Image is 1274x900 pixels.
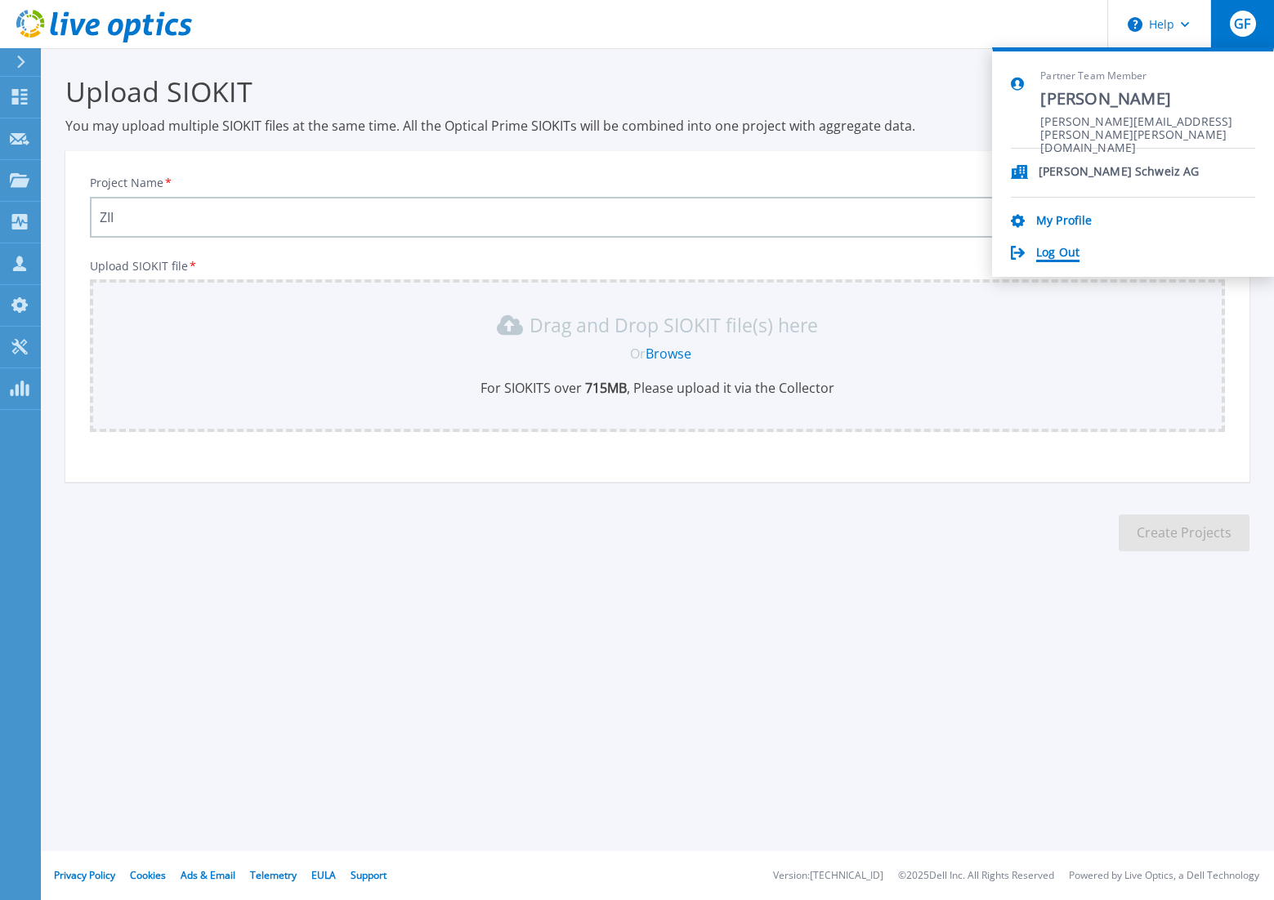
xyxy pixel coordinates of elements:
p: Upload SIOKIT file [90,260,1225,273]
a: Browse [646,345,691,363]
a: Support [351,868,387,882]
li: © 2025 Dell Inc. All Rights Reserved [898,871,1054,881]
span: [PERSON_NAME][EMAIL_ADDRESS][PERSON_NAME][PERSON_NAME][DOMAIN_NAME] [1040,115,1255,131]
p: Drag and Drop SIOKIT file(s) here [530,317,818,333]
a: My Profile [1036,214,1092,229]
p: [PERSON_NAME] Schweiz AG [1039,165,1199,180]
a: Log Out [1036,246,1080,261]
a: Telemetry [250,868,297,882]
p: You may upload multiple SIOKIT files at the same time. All the Optical Prime SIOKITs will be comb... [65,117,1249,135]
span: [PERSON_NAME] [1040,88,1255,110]
a: Privacy Policy [54,868,115,882]
a: Cookies [130,868,166,882]
button: Create Projects [1119,515,1249,551]
label: Project Name [90,177,173,189]
span: Or [630,345,646,363]
p: For SIOKITS over , Please upload it via the Collector [100,379,1215,397]
a: EULA [311,868,336,882]
li: Version: [TECHNICAL_ID] [773,871,883,881]
div: Drag and Drop SIOKIT file(s) here OrBrowseFor SIOKITS over 715MB, Please upload it via the Collector [100,312,1215,397]
b: 715 MB [582,379,627,397]
a: Ads & Email [181,868,235,882]
h3: Upload SIOKIT [65,73,1249,110]
span: Partner Team Member [1040,69,1255,83]
input: Enter Project Name [90,197,1225,238]
span: GF [1234,17,1250,30]
li: Powered by Live Optics, a Dell Technology [1069,871,1259,881]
